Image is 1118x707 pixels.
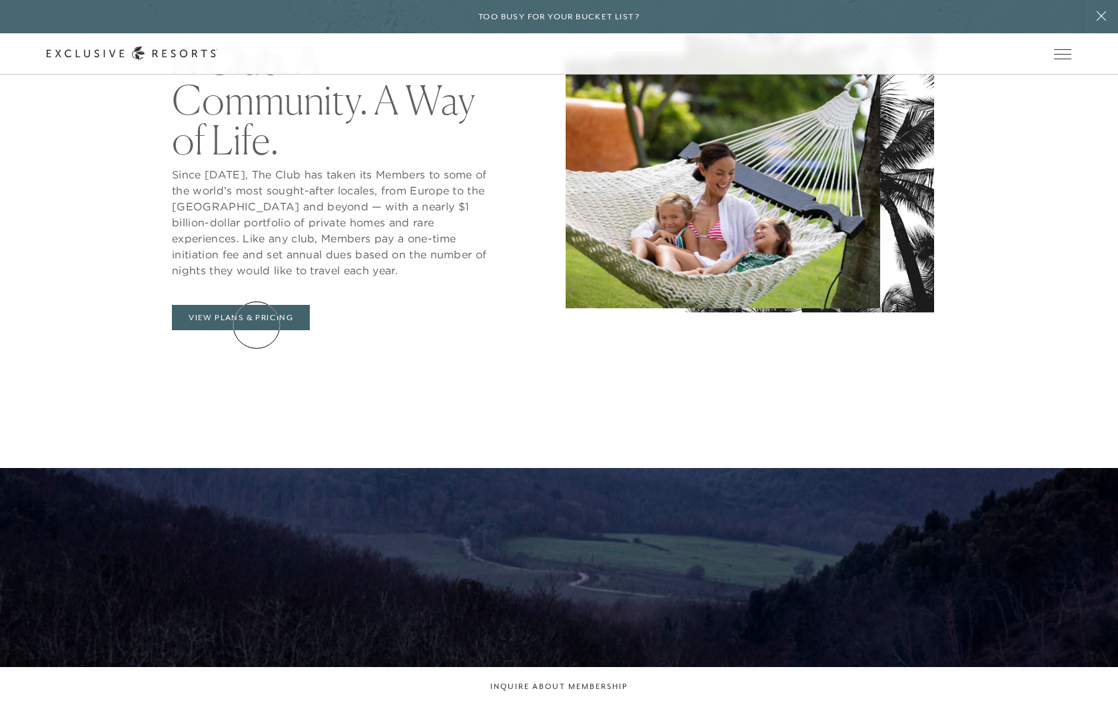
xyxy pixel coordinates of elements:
[172,305,310,330] a: View Plans & Pricing
[478,11,640,23] h6: Too busy for your bucket list?
[566,55,880,308] img: A member of the vacation club Exclusive Resorts relaxing in a hammock with her two children at a ...
[686,5,935,313] img: Black and white palm trees.
[172,40,487,160] h2: A Club. A Community. A Way of Life.
[172,166,487,278] p: Since [DATE], The Club has taken its Members to some of the world’s most sought-after locales, fr...
[1054,49,1071,59] button: Open navigation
